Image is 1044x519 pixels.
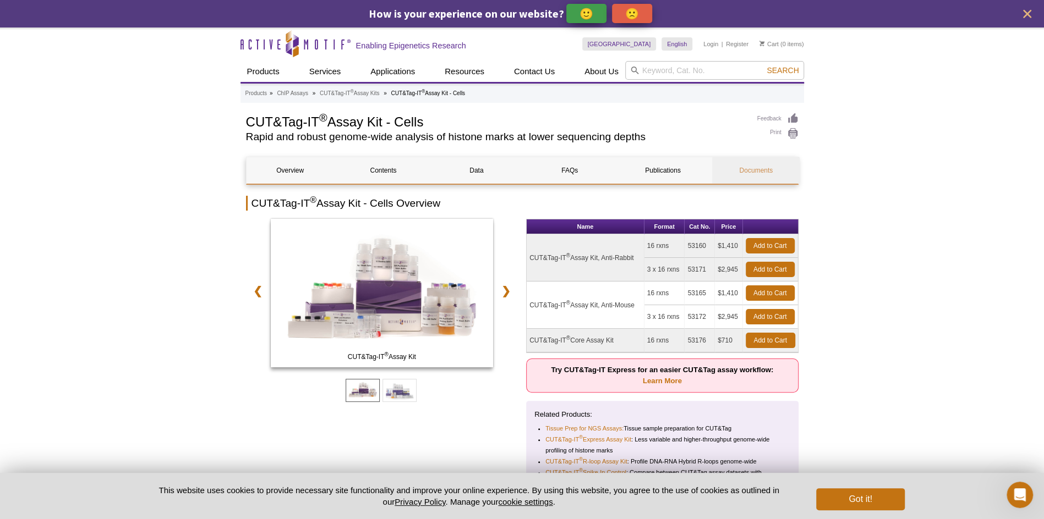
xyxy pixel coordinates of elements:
[625,7,639,20] p: 🙁
[619,157,707,184] a: Publications
[545,434,631,445] a: CUT&Tag-IT®Express Assay Kit
[763,65,802,75] button: Search
[351,89,354,94] sup: ®
[1007,482,1033,508] iframe: Intercom live chat
[245,89,267,98] a: Products
[746,309,795,324] a: Add to Cart
[662,37,692,51] a: English
[566,300,570,306] sup: ®
[527,219,644,234] th: Name
[759,41,764,46] img: Your Cart
[746,238,795,253] a: Add to Cart
[579,435,583,440] sup: ®
[384,351,388,357] sup: ®
[271,219,494,371] a: CUT&Tag-IT Assay Kit
[140,484,799,507] p: This website uses cookies to provide necessary site functionality and improve your online experie...
[712,157,800,184] a: Documents
[644,258,685,281] td: 3 x 16 rxns
[715,305,743,329] td: $2,945
[320,89,379,98] a: CUT&Tag-IT®Assay Kits
[816,488,904,510] button: Got it!
[643,377,682,385] a: Learn More
[644,329,685,352] td: 16 rxns
[270,90,273,96] li: »
[313,90,316,96] li: »
[685,258,715,281] td: 53171
[340,157,427,184] a: Contents
[319,112,327,124] sup: ®
[391,90,465,96] li: CUT&Tag-IT Assay Kit - Cells
[271,219,494,367] img: CUT&Tag-IT Assay Kit
[545,423,781,434] li: Tissue sample preparation for CUT&Tag
[498,497,553,506] button: cookie settings
[494,278,518,303] a: ❯
[746,333,795,348] a: Add to Cart
[422,89,425,94] sup: ®
[644,281,685,305] td: 16 rxns
[1020,7,1034,21] button: close
[527,234,644,281] td: CUT&Tag-IT Assay Kit, Anti-Rabbit
[746,285,795,301] a: Add to Cart
[545,467,781,489] li: : Compare between CUT&Tag assay datasets with confidence
[721,37,723,51] li: |
[582,37,657,51] a: [GEOGRAPHIC_DATA]
[273,351,491,362] span: CUT&Tag-IT Assay Kit
[433,157,520,184] a: Data
[746,262,795,277] a: Add to Cart
[527,281,644,329] td: CUT&Tag-IT Assay Kit, Anti-Mouse
[246,278,270,303] a: ❮
[715,219,743,234] th: Price
[507,61,561,82] a: Contact Us
[438,61,491,82] a: Resources
[644,305,685,329] td: 3 x 16 rxns
[545,434,781,456] li: : Less variable and higher-throughput genome-wide profiling of histone marks
[726,40,748,48] a: Register
[767,66,799,75] span: Search
[551,366,773,385] strong: Try CUT&Tag-IT Express for an easier CUT&Tag assay workflow:
[578,61,625,82] a: About Us
[545,456,781,467] li: : Profile DNA-RNA Hybrid R-loops genome-wide
[759,37,804,51] li: (0 items)
[757,128,799,140] a: Print
[759,40,779,48] a: Cart
[384,90,387,96] li: »
[685,305,715,329] td: 53172
[685,329,715,352] td: 53176
[685,281,715,305] td: 53165
[277,89,308,98] a: ChIP Assays
[369,7,564,20] span: How is your experience on our website?
[526,157,613,184] a: FAQs
[527,329,644,352] td: CUT&Tag-IT Core Assay Kit
[395,497,445,506] a: Privacy Policy
[644,234,685,258] td: 16 rxns
[240,61,286,82] a: Products
[715,234,743,258] td: $1,410
[246,196,799,211] h2: CUT&Tag-IT Assay Kit - Cells Overview
[247,157,334,184] a: Overview
[715,329,743,352] td: $710
[310,195,316,205] sup: ®
[579,457,583,462] sup: ®
[703,40,718,48] a: Login
[545,456,627,467] a: CUT&Tag-IT®R-loop Assay Kit
[303,61,348,82] a: Services
[644,219,685,234] th: Format
[566,252,570,258] sup: ®
[579,468,583,473] sup: ®
[246,113,746,129] h1: CUT&Tag-IT Assay Kit - Cells
[715,258,743,281] td: $2,945
[534,409,790,420] p: Related Products:
[580,7,593,20] p: 🙂
[566,335,570,341] sup: ®
[715,281,743,305] td: $1,410
[545,467,626,478] a: CUT&Tag-IT®Spike-In Control
[625,61,804,80] input: Keyword, Cat. No.
[685,234,715,258] td: 53160
[685,219,715,234] th: Cat No.
[757,113,799,125] a: Feedback
[246,132,746,142] h2: Rapid and robust genome-wide analysis of histone marks at lower sequencing depths
[356,41,466,51] h2: Enabling Epigenetics Research
[364,61,422,82] a: Applications
[545,423,624,434] a: Tissue Prep for NGS Assays:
